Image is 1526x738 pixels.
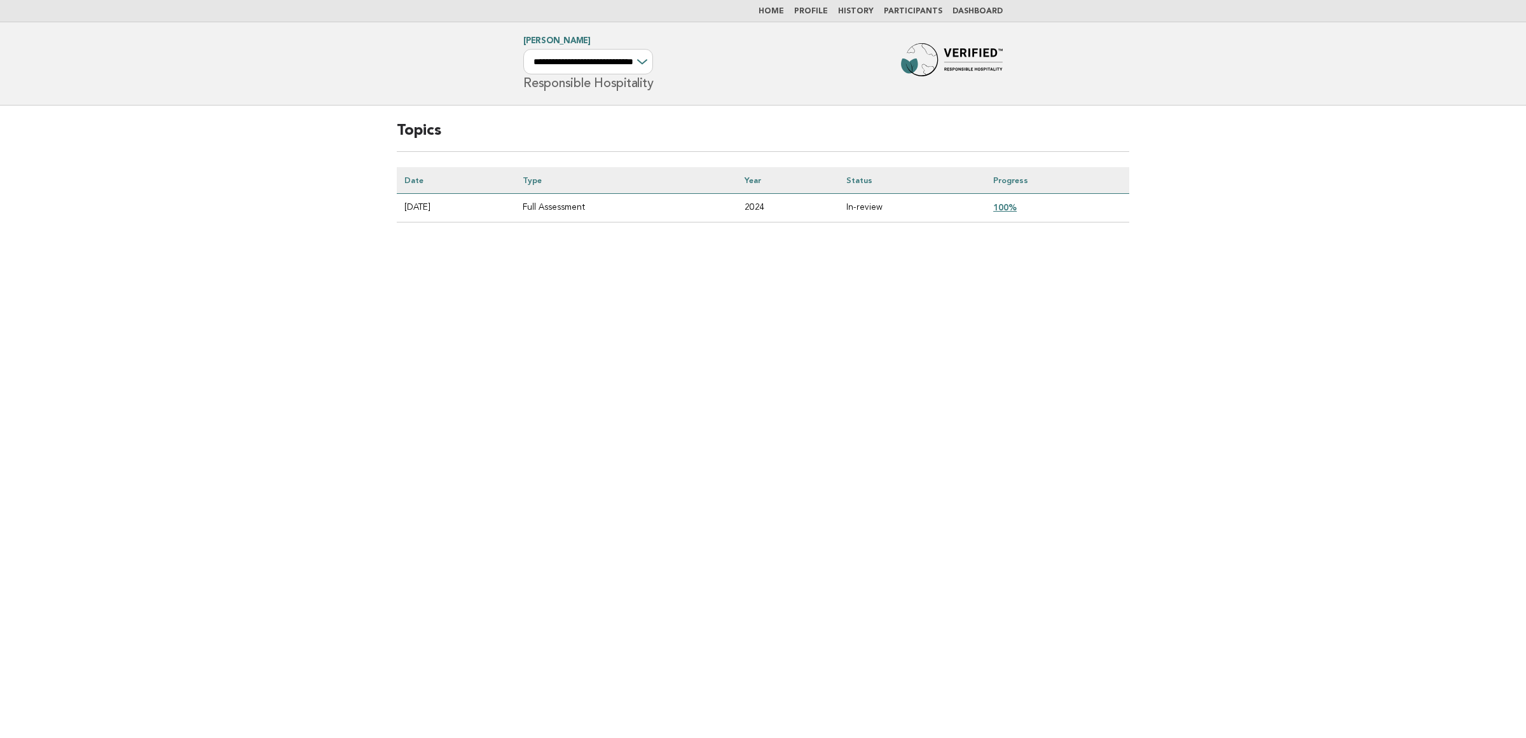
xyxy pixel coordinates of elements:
th: Progress [986,167,1129,194]
th: Type [515,167,737,194]
a: Participants [884,8,942,15]
h2: Topics [397,121,1129,152]
h1: Responsible Hospitality [523,38,653,90]
a: History [838,8,874,15]
td: In-review [839,193,986,222]
a: Profile [794,8,828,15]
th: Status [839,167,986,194]
td: 2024 [737,193,839,222]
td: Full Assessment [515,193,737,222]
td: [DATE] [397,193,515,222]
th: Date [397,167,515,194]
a: Dashboard [952,8,1003,15]
a: 100% [993,202,1017,212]
a: Home [759,8,784,15]
th: Year [737,167,839,194]
a: [PERSON_NAME] [523,37,591,45]
img: Forbes Travel Guide [901,43,1003,84]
